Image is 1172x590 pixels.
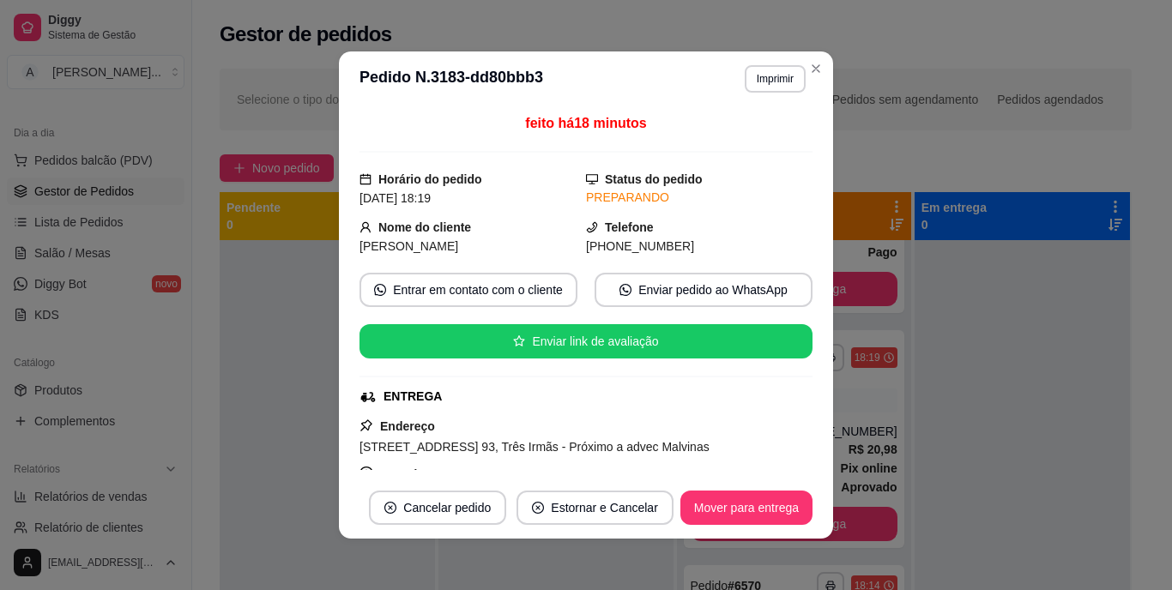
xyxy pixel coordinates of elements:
[586,221,598,233] span: phone
[586,173,598,185] span: desktop
[619,284,631,296] span: whats-app
[359,239,458,253] span: [PERSON_NAME]
[359,418,373,432] span: pushpin
[745,65,806,93] button: Imprimir
[359,324,813,358] button: starEnviar link de avaliação
[384,502,396,514] span: close-circle
[517,491,674,525] button: close-circleEstornar e Cancelar
[802,55,830,82] button: Close
[680,491,813,525] button: Mover para entrega
[359,191,431,205] span: [DATE] 18:19
[586,239,694,253] span: [PHONE_NUMBER]
[384,388,442,406] div: ENTREGA
[359,173,372,185] span: calendar
[513,335,525,347] span: star
[380,467,471,481] strong: Taxa de entrega
[369,491,506,525] button: close-circleCancelar pedido
[532,502,544,514] span: close-circle
[378,220,471,234] strong: Nome do cliente
[359,440,710,454] span: [STREET_ADDRESS] 93, Três Irmãs - Próximo a advec Malvinas
[359,221,372,233] span: user
[586,189,813,207] div: PREPARANDO
[359,273,577,307] button: whats-appEntrar em contato com o cliente
[380,419,435,433] strong: Endereço
[374,284,386,296] span: whats-app
[605,172,703,186] strong: Status do pedido
[595,273,813,307] button: whats-appEnviar pedido ao WhatsApp
[359,65,543,93] h3: Pedido N. 3183-dd80bbb3
[359,467,373,480] span: dollar
[378,172,482,186] strong: Horário do pedido
[525,116,646,130] span: feito há 18 minutos
[605,220,654,234] strong: Telefone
